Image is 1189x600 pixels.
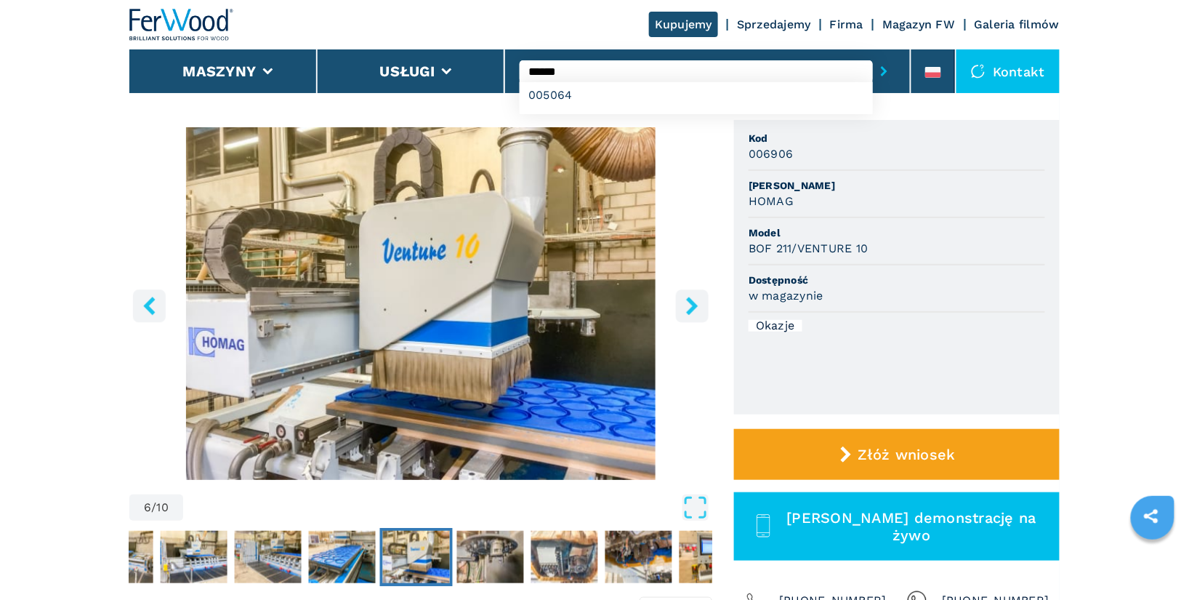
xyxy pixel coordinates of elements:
a: Galeria filmów [975,17,1060,31]
span: Kod [749,131,1045,145]
button: Go to Slide 4 [232,528,305,586]
img: 9fc2be87cf2834895e5fcd3aa85af389 [605,531,672,583]
button: Go to Slide 8 [528,528,601,586]
button: Go to Slide 7 [454,528,527,586]
button: left-button [133,289,166,322]
div: Okazje [749,320,802,332]
button: [PERSON_NAME] demonstrację na żywo [734,492,1060,561]
img: Ferwood [129,9,234,41]
img: 851770e23f627e31c906e552069397e9 [680,531,746,583]
span: [PERSON_NAME] [749,178,1045,193]
button: Go to Slide 5 [306,528,379,586]
img: b49b255678567401177612da0d6784af [457,531,524,583]
button: Go to Slide 2 [84,528,156,586]
a: Sprzedajemy [737,17,811,31]
button: Go to Slide 6 [380,528,453,586]
span: Złóż wniosek [858,446,956,463]
button: Usługi [380,63,435,80]
img: 664eb4c20801ef2f9859677bffd106bd [86,531,153,583]
a: Magazyn FW [882,17,956,31]
img: c3f1878a736775277103429bd6388ac4 [235,531,302,583]
div: 005064 [520,82,873,108]
div: Kontakt [956,49,1060,93]
iframe: Chat [1127,535,1178,589]
h3: HOMAG [749,193,794,209]
span: Dostępność [749,273,1045,287]
button: Open Fullscreen [187,495,709,521]
span: 6 [144,502,151,513]
span: 10 [157,502,169,513]
h3: 006906 [749,145,794,162]
img: 498f7e5d6f7c3a2cfb4635f82642c676 [161,531,227,583]
a: Kupujemy [649,12,718,37]
img: Kontakt [971,64,986,79]
span: / [151,502,156,513]
img: b1214e878b77343254f8eab18f80d213 [383,531,450,583]
h3: BOF 211/VENTURE 10 [749,240,868,257]
button: Złóż wniosek [734,429,1060,480]
a: Firma [830,17,863,31]
nav: Thumbnail Navigation [84,528,666,586]
span: [PERSON_NAME] demonstrację na żywo [781,509,1043,544]
img: 527438b09ae12178de757ba992fe7311 [309,531,376,583]
a: sharethis [1133,498,1169,535]
span: Model [749,225,1045,240]
img: 7437a57bdda50c29b9c333fad49691e4 [531,531,598,583]
h3: w magazynie [749,287,823,304]
button: Go to Slide 9 [602,528,675,586]
button: Go to Slide 3 [158,528,230,586]
div: Go to Slide 6 [129,127,712,480]
button: Go to Slide 10 [677,528,749,586]
button: right-button [676,289,709,322]
img: Centra Obróbcze Z Przyssawkami HOMAG BOF 211/VENTURE 10 [129,127,712,480]
button: Maszyny [182,63,256,80]
button: submit-button [873,55,895,88]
